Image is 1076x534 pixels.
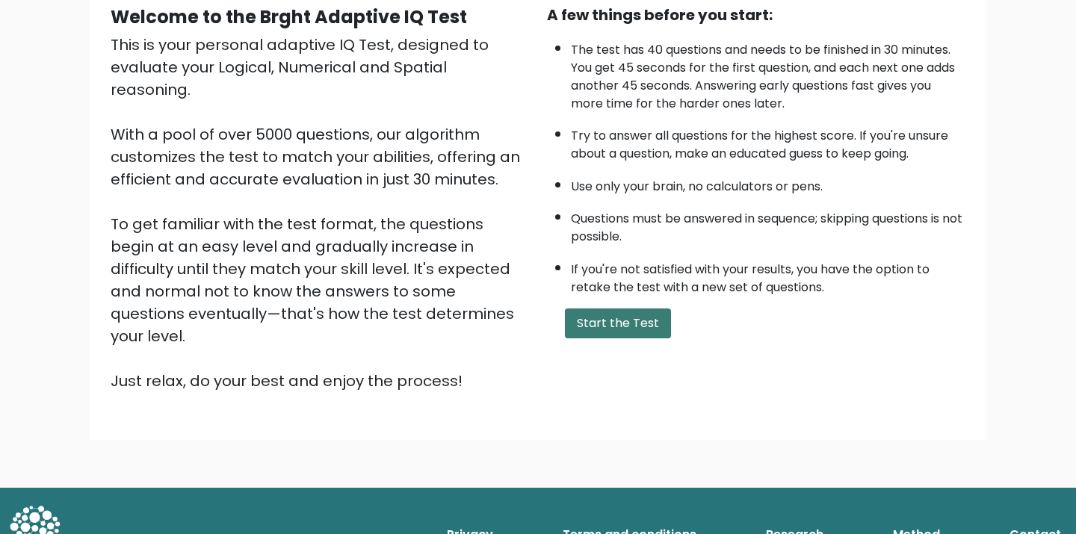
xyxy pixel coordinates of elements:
[571,119,965,163] li: Try to answer all questions for the highest score. If you're unsure about a question, make an edu...
[111,34,529,392] div: This is your personal adaptive IQ Test, designed to evaluate your Logical, Numerical and Spatial ...
[571,170,965,196] li: Use only your brain, no calculators or pens.
[571,202,965,246] li: Questions must be answered in sequence; skipping questions is not possible.
[565,308,671,338] button: Start the Test
[571,253,965,297] li: If you're not satisfied with your results, you have the option to retake the test with a new set ...
[111,4,467,29] b: Welcome to the Brght Adaptive IQ Test
[547,4,965,26] div: A few things before you start:
[571,34,965,113] li: The test has 40 questions and needs to be finished in 30 minutes. You get 45 seconds for the firs...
